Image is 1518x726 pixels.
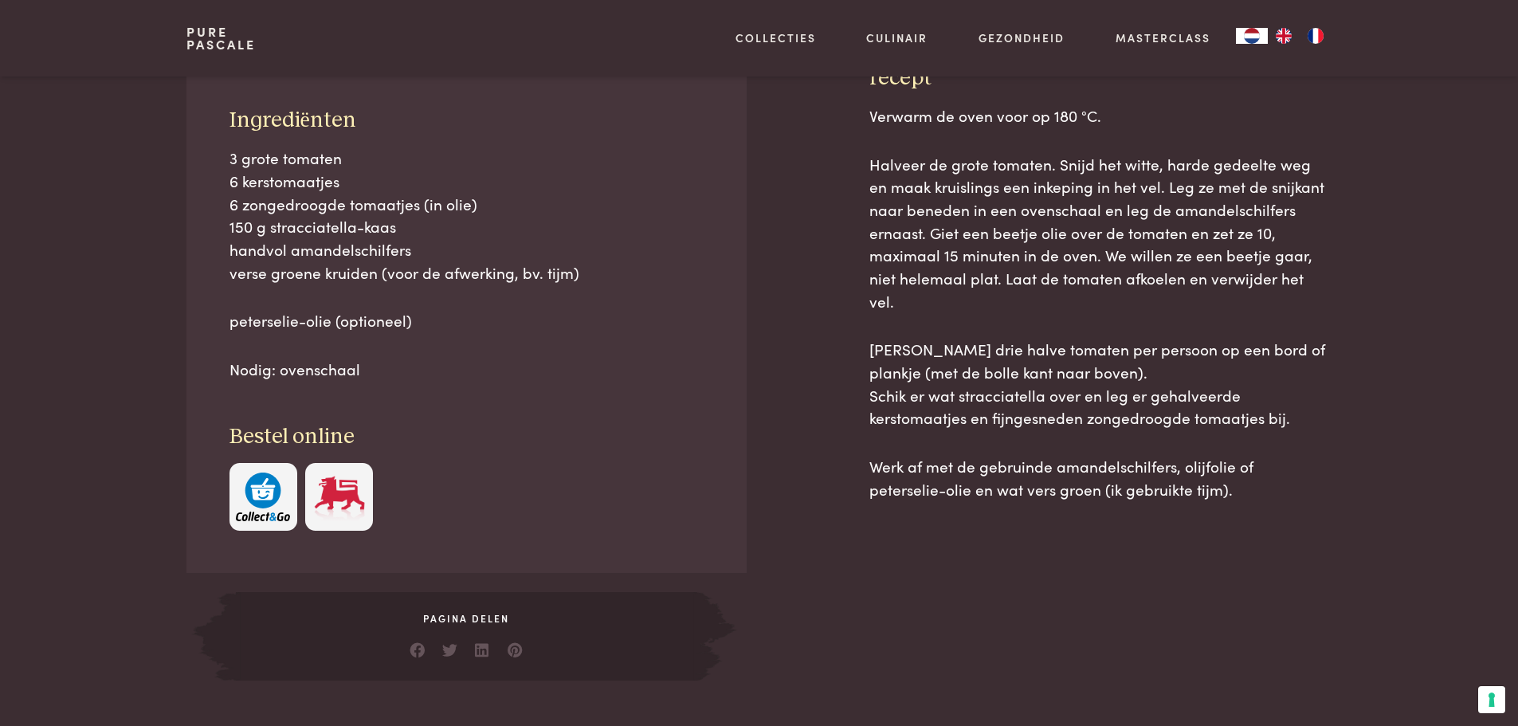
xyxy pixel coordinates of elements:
[1268,28,1300,44] a: EN
[229,238,411,260] span: handvol amandelschilfers
[229,170,339,191] span: 6 kerstomaatjes
[1268,28,1332,44] ul: Language list
[229,358,360,379] span: Nodig: ovenschaal
[229,147,342,168] span: 3 grote tomaten
[229,215,396,237] span: 150 g stracciatella-kaas
[186,26,256,51] a: PurePascale
[229,193,477,214] span: 6 zongedroogde tomaatjes (in olie)
[229,423,704,451] h3: Bestel online
[1236,28,1268,44] a: NL
[869,384,1290,429] span: Schik er wat stracciatella over en leg er gehalveerde kerstomaatjes en fijngesneden zongedroogde ...
[979,29,1065,46] a: Gezondheid
[735,29,816,46] a: Collecties
[229,309,412,331] span: peterselie-olie (optioneel)
[869,338,1325,383] span: [PERSON_NAME] drie halve tomaten per persoon op een bord of plankje (met de bolle kant naar boven).
[1236,28,1268,44] div: Language
[229,109,356,131] span: Ingrediënten
[1300,28,1332,44] a: FR
[869,153,1324,312] span: Halveer de grote tomaten. Snijd het witte, harde gedeelte weg en maak kruislings een inkeping in ...
[1116,29,1210,46] a: Masterclass
[869,104,1101,126] span: Verwarm de oven voor op 180 °C.
[1478,686,1505,713] button: Uw voorkeuren voor toestemming voor trackingtechnologieën
[229,261,579,283] span: verse groene kruiden (voor de afwerking, bv. tijm)
[869,455,1253,500] span: Werk af met de gebruinde amandelschilfers, olijfolie of peterselie-olie en wat vers groen (ik geb...
[312,473,367,521] img: Delhaize
[236,473,290,521] img: c308188babc36a3a401bcb5cb7e020f4d5ab42f7cacd8327e500463a43eeb86c.svg
[236,611,696,626] span: Pagina delen
[869,65,1332,92] h3: recept
[866,29,928,46] a: Culinair
[1236,28,1332,44] aside: Language selected: Nederlands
